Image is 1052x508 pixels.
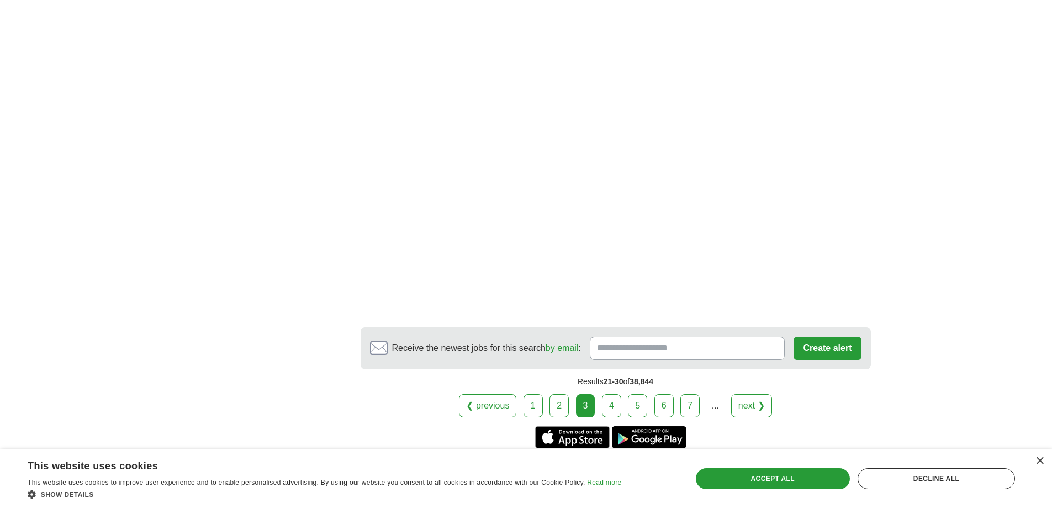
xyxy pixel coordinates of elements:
a: Read more, opens a new window [587,479,621,486]
span: 21-30 [604,377,623,386]
span: 38,844 [630,377,653,386]
a: 5 [628,394,647,417]
a: 4 [602,394,621,417]
div: Accept all [696,468,850,489]
div: This website uses cookies [28,456,594,473]
div: Show details [28,489,621,500]
a: 2 [549,394,569,417]
a: 6 [654,394,674,417]
a: 1 [524,394,543,417]
span: This website uses cookies to improve user experience and to enable personalised advertising. By u... [28,479,585,486]
div: Close [1035,457,1044,465]
a: 7 [680,394,700,417]
div: ... [704,395,726,417]
span: Receive the newest jobs for this search : [392,342,581,355]
div: 3 [576,394,595,417]
a: Get the iPhone app [535,426,610,448]
span: Show details [41,491,94,499]
a: ❮ previous [459,394,516,417]
a: next ❯ [731,394,772,417]
button: Create alert [794,337,861,360]
div: Results of [361,369,871,394]
a: Get the Android app [612,426,686,448]
a: by email [546,343,579,353]
div: Decline all [858,468,1015,489]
